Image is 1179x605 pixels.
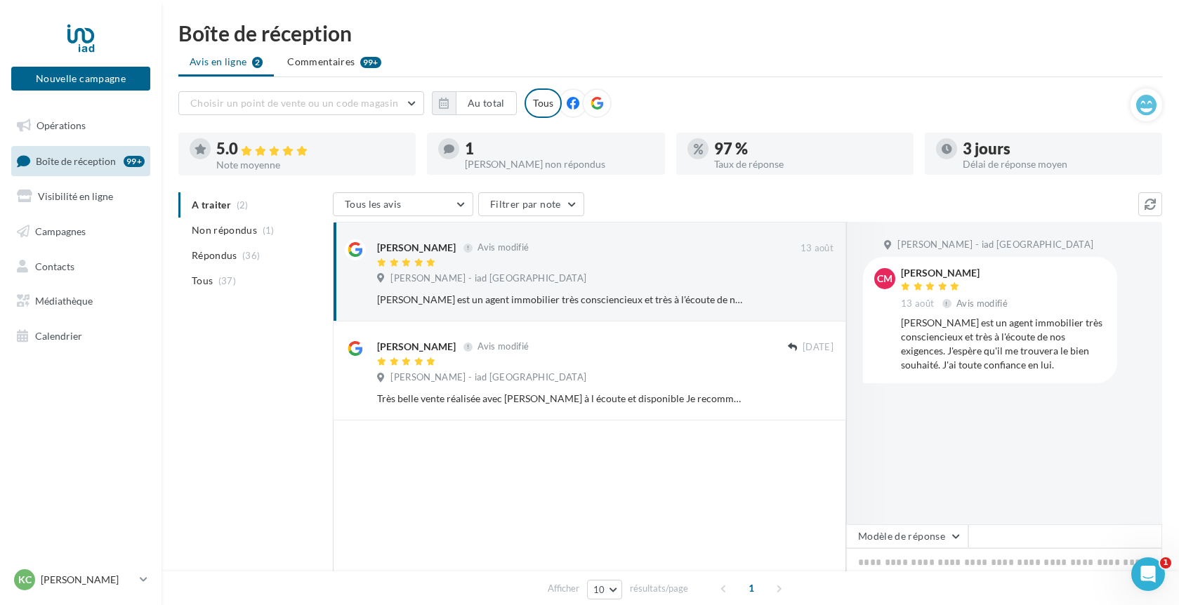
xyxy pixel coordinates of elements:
span: Médiathèque [35,295,93,307]
a: Boîte de réception99+ [8,146,153,176]
span: KC [18,573,32,587]
div: 99+ [124,156,145,167]
span: Boîte de réception [36,154,116,166]
span: Répondus [192,248,237,262]
div: [PERSON_NAME] non répondus [465,159,653,169]
div: Taux de réponse [714,159,902,169]
button: 10 [587,580,623,599]
iframe: Intercom live chat [1131,557,1165,591]
span: 13 août [901,298,934,310]
span: (1) [263,225,275,236]
div: [PERSON_NAME] [377,241,456,255]
span: Non répondus [192,223,257,237]
span: 1 [1160,557,1171,569]
span: Afficher [548,582,579,595]
a: Calendrier [8,321,153,351]
span: (36) [242,250,260,261]
div: [PERSON_NAME] est un agent immobilier très consciencieux et très à l'écoute de nos exigences. J'e... [901,316,1106,372]
a: Médiathèque [8,286,153,316]
a: Contacts [8,252,153,281]
span: résultats/page [630,582,688,595]
button: Au total [456,91,517,115]
div: 5.0 [216,141,404,157]
button: Filtrer par note [478,192,584,216]
span: [PERSON_NAME] - iad [GEOGRAPHIC_DATA] [390,272,586,285]
div: Boîte de réception [178,22,1162,44]
span: Campagnes [35,225,86,237]
div: Note moyenne [216,160,404,170]
div: Très belle vente réalisée avec [PERSON_NAME] à l écoute et disponible Je recommande [377,392,742,406]
span: Avis modifié [477,341,529,352]
a: Opérations [8,111,153,140]
span: Contacts [35,260,74,272]
div: 97 % [714,141,902,157]
a: Campagnes [8,217,153,246]
button: Modèle de réponse [846,524,968,548]
span: 13 août [801,242,834,255]
span: Tous [192,274,213,288]
div: [PERSON_NAME] [377,340,456,354]
span: 10 [593,584,605,595]
button: Au total [432,91,517,115]
button: Choisir un point de vente ou un code magasin [178,91,424,115]
div: Délai de réponse moyen [963,159,1151,169]
button: Tous les avis [333,192,473,216]
span: 1 [740,577,763,599]
span: Avis modifié [477,242,529,253]
span: Avis modifié [956,298,1008,309]
div: 3 jours [963,141,1151,157]
p: [PERSON_NAME] [41,573,134,587]
span: CM [877,272,893,286]
span: Opérations [37,119,86,131]
div: 1 [465,141,653,157]
button: Nouvelle campagne [11,67,150,91]
div: 99+ [360,57,381,68]
span: Choisir un point de vente ou un code magasin [190,97,398,109]
span: [PERSON_NAME] - iad [GEOGRAPHIC_DATA] [897,239,1093,251]
span: Tous les avis [345,198,402,210]
div: [PERSON_NAME] [901,268,1010,278]
span: [PERSON_NAME] - iad [GEOGRAPHIC_DATA] [390,371,586,384]
span: Commentaires [287,55,355,69]
div: Tous [525,88,562,118]
span: [DATE] [803,341,834,354]
span: Visibilité en ligne [38,190,113,202]
div: [PERSON_NAME] est un agent immobilier très consciencieux et très à l'écoute de nos exigences. J'e... [377,293,742,307]
a: Visibilité en ligne [8,182,153,211]
span: Calendrier [35,330,82,342]
span: (37) [218,275,236,286]
a: KC [PERSON_NAME] [11,566,150,593]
